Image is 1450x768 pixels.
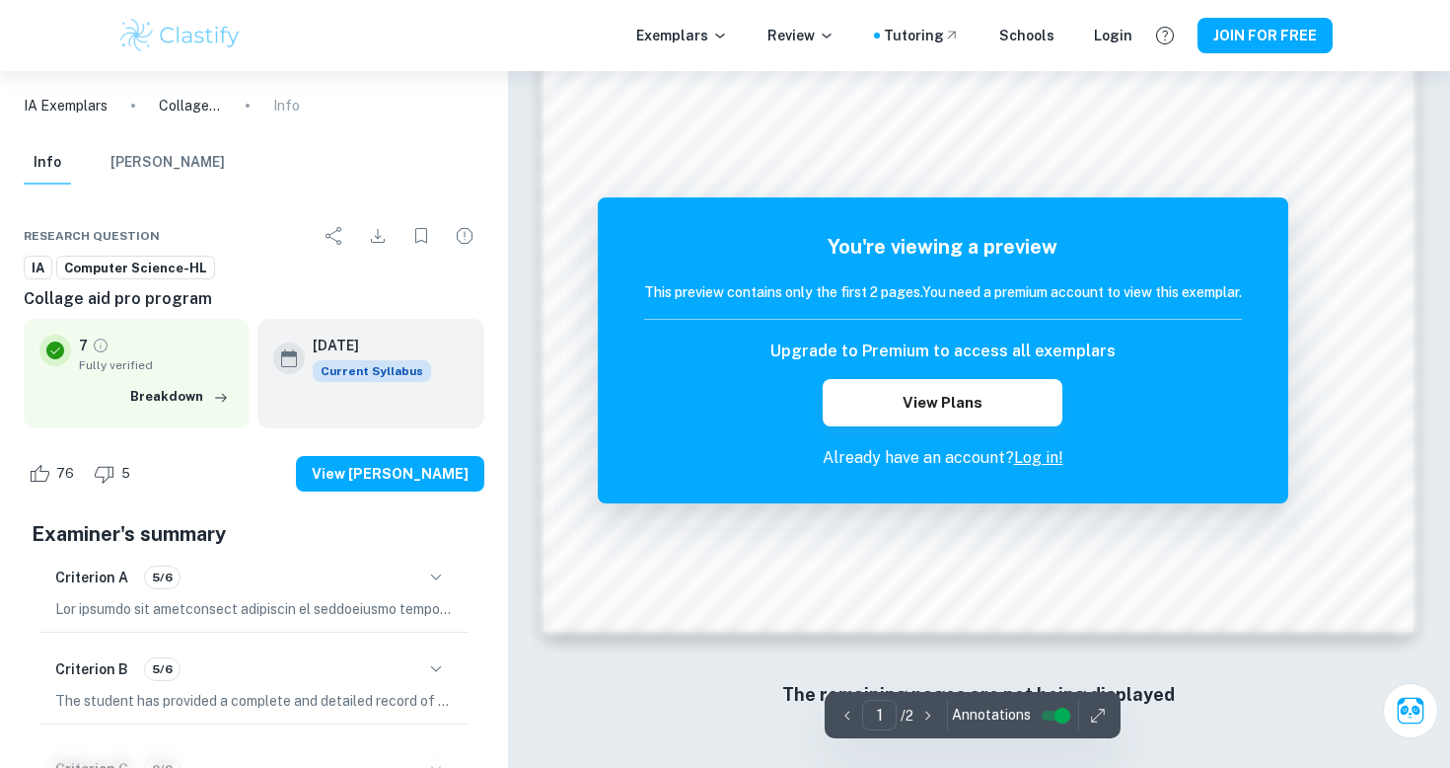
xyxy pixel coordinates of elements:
a: Computer Science-HL [56,256,215,280]
div: Like [24,458,85,490]
h6: This preview contains only the first 2 pages. You need a premium account to view this exemplar. [644,281,1242,303]
img: Clastify logo [117,16,243,55]
h6: Collage aid pro program [24,287,484,311]
span: IA [25,259,51,278]
div: This exemplar is based on the current syllabus. Feel free to refer to it for inspiration/ideas wh... [313,360,431,382]
span: Research question [24,227,160,245]
span: 5/6 [145,569,180,586]
h6: Criterion B [55,658,128,680]
h6: Upgrade to Premium to access all exemplars [770,340,1116,363]
a: Login [1094,25,1132,46]
span: 5/6 [145,660,180,678]
h6: The remaining pages are not being displayed [583,681,1374,709]
p: Collage aid pro program [159,95,222,116]
div: Download [358,216,398,256]
span: 76 [45,464,85,484]
span: 5 [110,464,141,484]
p: The student has provided a complete and detailed record of tasks, showcasing their ability to pla... [55,690,453,712]
button: JOIN FOR FREE [1197,18,1333,53]
a: Tutoring [884,25,960,46]
a: IA Exemplars [24,95,108,116]
span: Fully verified [79,356,234,374]
button: View Plans [823,379,1061,426]
button: Ask Clai [1383,683,1438,738]
h6: [DATE] [313,335,415,356]
p: Info [273,95,300,116]
h5: Examiner's summary [32,519,476,549]
button: Help and Feedback [1148,19,1182,52]
h6: Criterion A [55,567,128,588]
button: Info [24,141,71,185]
button: Breakdown [125,382,234,412]
p: Exemplars [636,25,728,46]
p: / 2 [901,705,913,727]
a: Log in! [1014,448,1063,467]
div: Share [315,216,354,256]
span: Annotations [952,705,1031,726]
span: Current Syllabus [313,360,431,382]
div: Report issue [445,216,484,256]
button: [PERSON_NAME] [110,141,225,185]
div: Bookmark [401,216,441,256]
button: View [PERSON_NAME] [296,456,484,492]
p: Lor ipsumdo sit ametconsect adipiscin el seddoeiusmo temporin utl etdoloremagna, aliqua enim admi... [55,598,453,620]
h5: You're viewing a preview [644,232,1242,262]
a: IA [24,256,52,280]
a: Grade fully verified [92,337,109,354]
p: 7 [79,335,88,356]
p: Review [767,25,834,46]
div: Dislike [89,458,141,490]
a: Schools [999,25,1054,46]
span: Computer Science-HL [57,259,214,278]
p: Already have an account? [644,446,1242,470]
